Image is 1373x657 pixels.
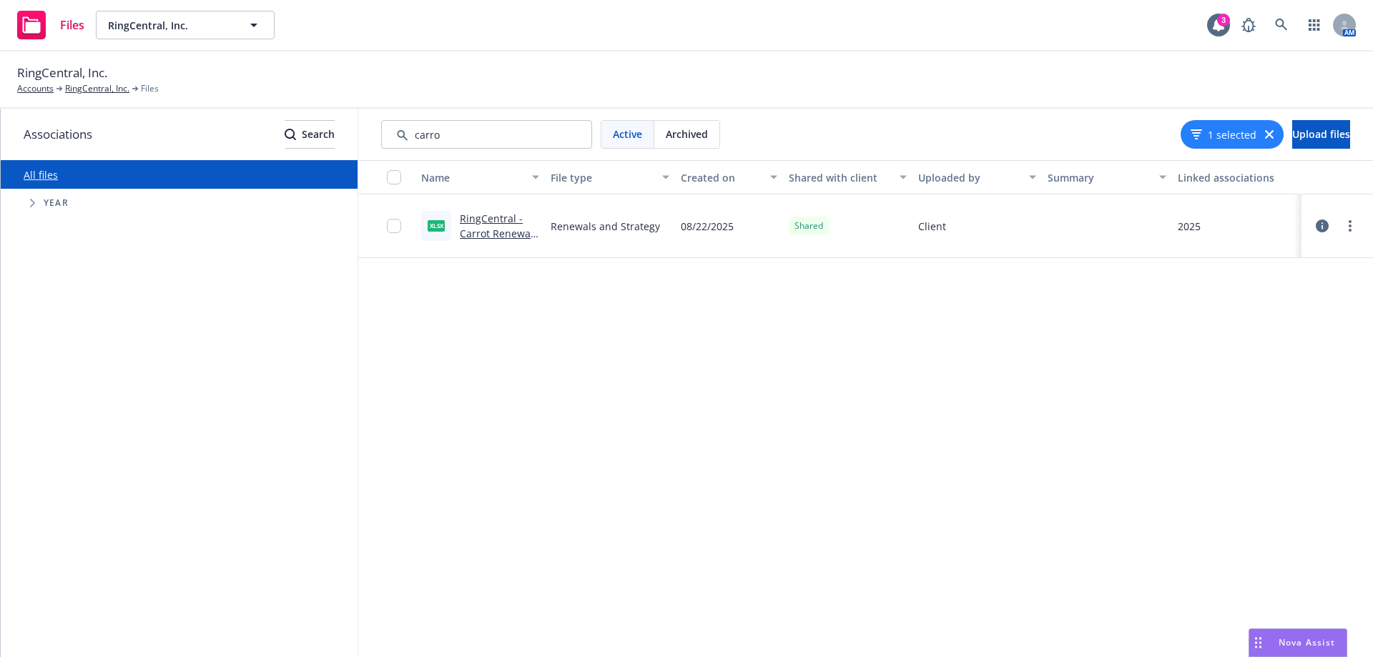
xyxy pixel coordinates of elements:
div: 3 [1217,14,1230,26]
span: Client [918,219,946,234]
span: RingCentral, Inc. [108,18,232,33]
button: SearchSearch [285,120,335,149]
span: Active [613,127,642,142]
div: File type [551,170,653,185]
a: Switch app [1300,11,1329,39]
div: Search [285,121,335,148]
button: Summary [1042,160,1171,194]
div: Linked associations [1178,170,1296,185]
span: Associations [24,125,92,144]
div: Summary [1048,170,1150,185]
div: Drag to move [1249,629,1267,656]
button: Linked associations [1172,160,1301,194]
span: Files [141,82,159,95]
button: Nova Assist [1249,628,1347,657]
a: Search [1267,11,1296,39]
a: Files [11,5,90,45]
span: Files [60,19,84,31]
button: Name [415,160,545,194]
a: more [1342,217,1359,234]
a: RingCentral - Carrot Renewal 2026.xlsx [460,212,533,255]
input: Search by keyword... [381,120,592,149]
input: Select all [387,170,401,184]
span: 08/22/2025 [681,219,734,234]
div: 2025 [1178,219,1201,234]
button: File type [545,160,674,194]
button: 1 selected [1191,127,1256,142]
button: Uploaded by [912,160,1042,194]
div: Tree Example [1,189,358,217]
span: xlsx [428,220,445,231]
div: Name [421,170,523,185]
button: RingCentral, Inc. [96,11,275,39]
a: All files [24,168,58,182]
input: Toggle Row Selected [387,219,401,233]
button: Upload files [1292,120,1350,149]
span: RingCentral, Inc. [17,64,107,82]
a: Report a Bug [1234,11,1263,39]
button: Created on [675,160,783,194]
div: Created on [681,170,762,185]
span: Renewals and Strategy [551,219,660,234]
span: Upload files [1292,127,1350,141]
button: Shared with client [783,160,912,194]
a: Accounts [17,82,54,95]
span: Nova Assist [1279,636,1335,648]
div: Shared with client [789,170,891,185]
span: Shared [794,219,823,232]
span: Archived [666,127,708,142]
svg: Search [285,129,296,140]
div: Uploaded by [918,170,1020,185]
span: Year [44,199,69,207]
a: RingCentral, Inc. [65,82,129,95]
